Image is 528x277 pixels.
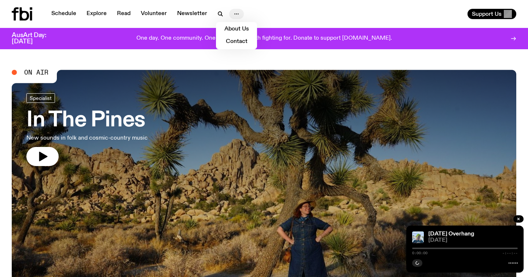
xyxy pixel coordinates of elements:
h3: AusArt Day: [DATE] [12,32,59,45]
a: [DATE] Overhang [428,231,474,237]
span: On Air [24,69,48,76]
span: Support Us [472,11,502,17]
a: About Us [218,24,255,35]
p: New sounds in folk and cosmic-country music [26,134,148,143]
a: Explore [82,9,111,19]
a: In The PinesNew sounds in folk and cosmic-country music [26,93,148,166]
h3: In The Pines [26,110,148,131]
span: Specialist [30,95,52,101]
span: [DATE] [428,238,518,243]
p: One day. One community. One frequency worth fighting for. Donate to support [DOMAIN_NAME]. [136,35,392,42]
a: Specialist [26,93,55,103]
a: Contact [218,37,255,47]
button: Support Us [467,9,516,19]
span: -:--:-- [502,251,518,255]
a: Schedule [47,9,81,19]
a: Volunteer [136,9,171,19]
a: Read [113,9,135,19]
span: 0:00:00 [412,251,428,255]
a: Newsletter [173,9,212,19]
